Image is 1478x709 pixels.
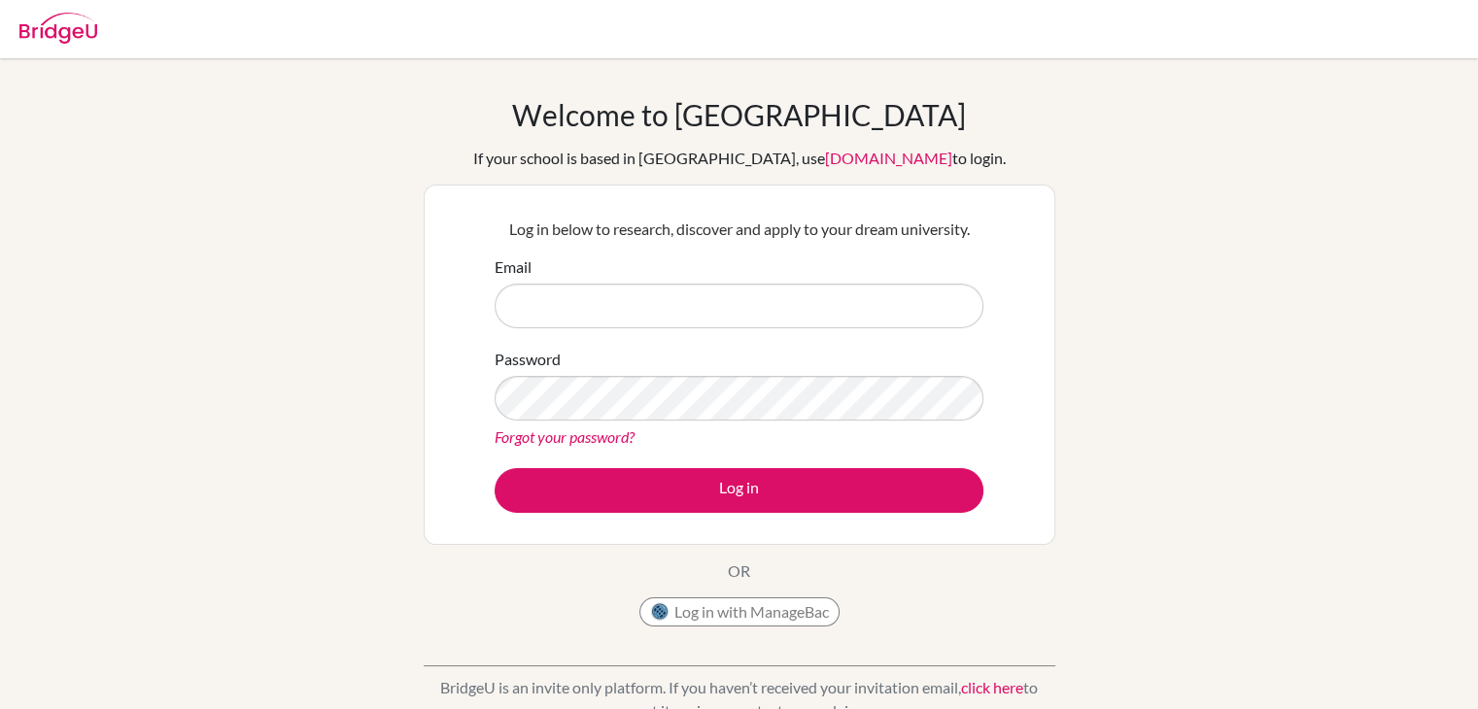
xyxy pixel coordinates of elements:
[495,468,983,513] button: Log in
[639,597,840,626] button: Log in with ManageBac
[512,97,966,132] h1: Welcome to [GEOGRAPHIC_DATA]
[1412,643,1459,690] iframe: Intercom live chat
[961,678,1023,696] a: click here
[495,218,983,241] p: Log in below to research, discover and apply to your dream university.
[495,255,532,279] label: Email
[728,559,750,583] p: OR
[19,13,97,44] img: Bridge-U
[473,147,1006,170] div: If your school is based in [GEOGRAPHIC_DATA], use to login.
[495,427,635,446] a: Forgot your password?
[495,348,561,371] label: Password
[825,149,952,167] a: [DOMAIN_NAME]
